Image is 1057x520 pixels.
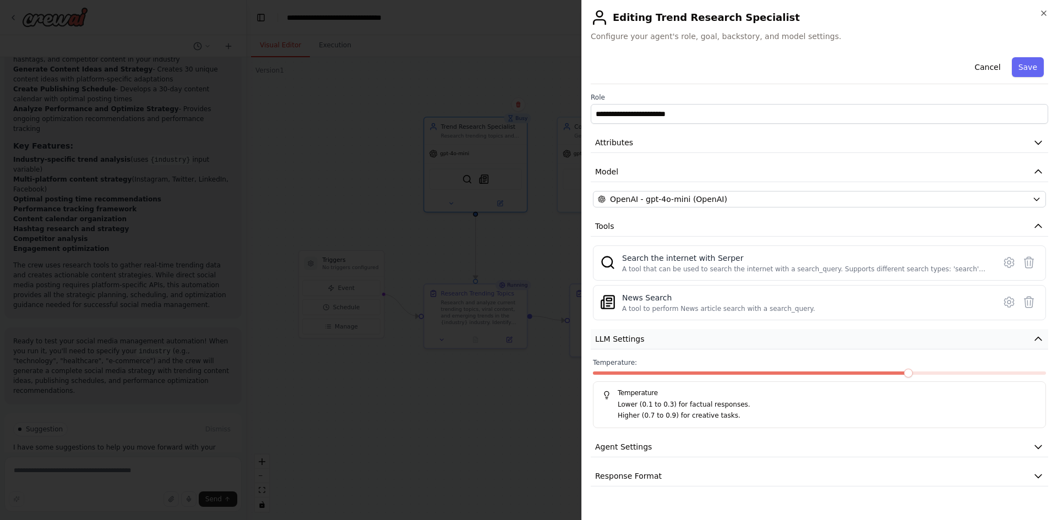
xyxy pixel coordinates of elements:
button: Save [1012,57,1044,77]
span: Tools [595,221,614,232]
h5: Temperature [602,388,1037,397]
span: Configure your agent's role, goal, backstory, and model settings. [591,31,1048,42]
p: Higher (0.7 to 0.9) for creative tasks. [618,410,1037,422]
button: OpenAI - gpt-4o-mini (OpenAI) [593,191,1046,207]
span: LLM Settings [595,333,645,344]
img: SerperDevTool [600,255,615,270]
button: Configure tool [999,292,1019,312]
label: Role [591,93,1048,102]
div: Search the internet with Serper [622,253,988,264]
button: Response Format [591,466,1048,486]
img: SerplyNewsSearchTool [600,294,615,310]
button: Attributes [591,133,1048,153]
span: Attributes [595,137,633,148]
div: News Search [622,292,815,303]
button: Model [591,162,1048,182]
span: Model [595,166,618,177]
button: Tools [591,216,1048,237]
button: LLM Settings [591,329,1048,349]
button: Agent Settings [591,437,1048,457]
button: Cancel [968,57,1007,77]
button: Delete tool [1019,292,1039,312]
h2: Editing Trend Research Specialist [591,9,1048,26]
p: Lower (0.1 to 0.3) for factual responses. [618,399,1037,410]
div: A tool that can be used to search the internet with a search_query. Supports different search typ... [622,265,988,273]
div: A tool to perform News article search with a search_query. [622,304,815,313]
span: Temperature: [593,358,637,367]
span: Agent Settings [595,441,652,452]
button: Delete tool [1019,253,1039,272]
span: Response Format [595,470,662,481]
button: Configure tool [999,253,1019,272]
span: OpenAI - gpt-4o-mini (OpenAI) [610,194,727,205]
